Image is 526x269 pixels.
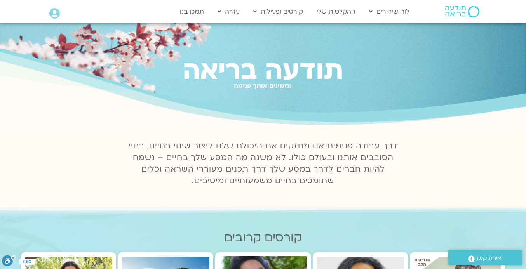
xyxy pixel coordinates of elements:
[21,231,505,245] h2: קורסים קרובים
[176,4,208,19] a: תמכו בנו
[124,140,402,187] p: דרך עבודה פנימית אנו מחזקים את היכולת שלנו ליצור שינוי בחיינו, בחיי הסובבים אותנו ובעולם כולו. לא...
[214,4,244,19] a: עזרה
[365,4,413,19] a: לוח שידורים
[313,4,359,19] a: ההקלטות שלי
[475,253,503,264] span: יצירת קשר
[249,4,307,19] a: קורסים ופעילות
[445,6,479,17] img: תודעה בריאה
[448,250,522,265] a: יצירת קשר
